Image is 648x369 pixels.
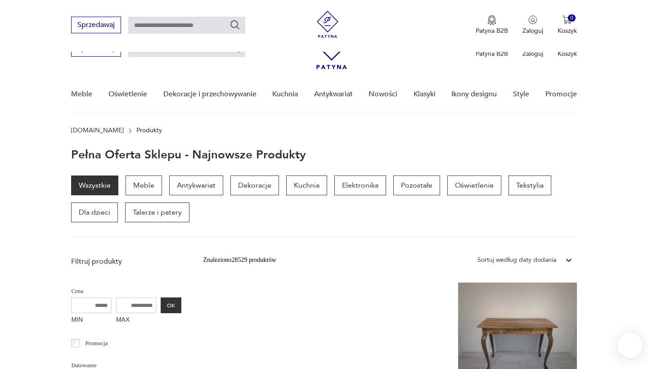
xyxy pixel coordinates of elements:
[477,255,556,265] div: Sortuj według daty dodania
[447,175,501,195] a: Oświetlenie
[71,148,306,161] h1: Pełna oferta sklepu - najnowsze produkty
[71,256,181,266] p: Filtruj produkty
[522,49,543,58] p: Zaloguj
[85,338,108,348] p: Promocja
[161,297,181,313] button: OK
[169,175,223,195] a: Antykwariat
[513,77,529,112] a: Style
[558,49,577,58] p: Koszyk
[451,77,497,112] a: Ikony designu
[476,15,508,35] button: Patyna B2B
[528,15,537,24] img: Ikonka użytkownika
[71,22,121,29] a: Sprzedawaj
[617,333,643,358] iframe: Smartsupp widget button
[568,14,576,22] div: 0
[545,77,577,112] a: Promocje
[136,127,162,134] p: Produkty
[71,175,118,195] a: Wszystkie
[203,255,276,265] div: Znaleziono 28529 produktów
[369,77,397,112] a: Nowości
[272,77,298,112] a: Kuchnia
[71,286,181,296] p: Cena
[314,11,341,38] img: Patyna - sklep z meblami i dekoracjami vintage
[522,27,543,35] p: Zaloguj
[125,202,189,222] a: Talerze i patery
[522,15,543,35] button: Zaloguj
[334,175,386,195] a: Elektronika
[508,175,551,195] a: Tekstylia
[163,77,256,112] a: Dekoracje i przechowywanie
[71,313,112,328] label: MIN
[476,15,508,35] a: Ikona medaluPatyna B2B
[230,175,279,195] a: Dekoracje
[476,27,508,35] p: Patyna B2B
[286,175,327,195] a: Kuchnia
[71,202,118,222] a: Dla dzieci
[558,27,577,35] p: Koszyk
[71,17,121,33] button: Sprzedawaj
[558,15,577,35] button: 0Koszyk
[71,46,121,52] a: Sprzedawaj
[476,49,508,58] p: Patyna B2B
[487,15,496,25] img: Ikona medalu
[116,313,157,328] label: MAX
[229,19,240,30] button: Szukaj
[562,15,571,24] img: Ikona koszyka
[126,175,162,195] a: Meble
[393,175,440,195] a: Pozostałe
[71,77,92,112] a: Meble
[108,77,147,112] a: Oświetlenie
[71,127,124,134] a: [DOMAIN_NAME]
[314,77,353,112] a: Antykwariat
[414,77,436,112] a: Klasyki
